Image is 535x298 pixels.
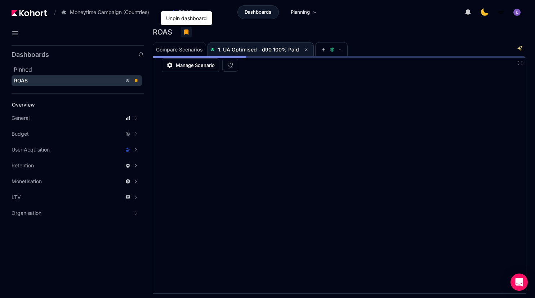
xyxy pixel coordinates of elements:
[12,75,142,86] a: ROAS
[12,162,34,169] span: Retention
[12,130,29,137] span: Budget
[14,77,28,83] span: ROAS
[178,9,192,16] span: ROAS
[57,6,157,18] button: Moneytime Campaign (Countries)
[12,10,47,16] img: Kohort logo
[12,178,42,185] span: Monetisation
[12,146,50,153] span: User Acquisition
[498,9,505,16] img: logo_MoneyTimeLogo_1_20250619094856634230.png
[237,5,279,19] a: Dashboards
[48,9,56,16] span: /
[165,13,208,23] div: Unpin dashboard
[511,274,528,291] div: Open Intercom Messenger
[166,6,200,18] button: ROAS
[14,65,144,74] h2: Pinned
[218,46,299,53] span: 1. UA Optimised - d90 100% Paid
[156,47,203,52] span: Compare Scenarios
[12,114,30,122] span: General
[70,9,149,16] span: Moneytime Campaign (Countries)
[162,58,219,72] a: Manage Scenario
[12,51,49,58] h2: Dashboards
[12,101,35,108] span: Overview
[12,194,21,201] span: LTV
[291,9,310,16] span: Planning
[176,62,215,69] span: Manage Scenario
[245,9,271,16] span: Dashboards
[159,9,164,15] span: ›
[153,28,177,36] h3: ROAS
[12,209,41,217] span: Organisation
[9,99,132,110] a: Overview
[283,5,325,19] a: Planning
[517,60,523,66] button: Fullscreen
